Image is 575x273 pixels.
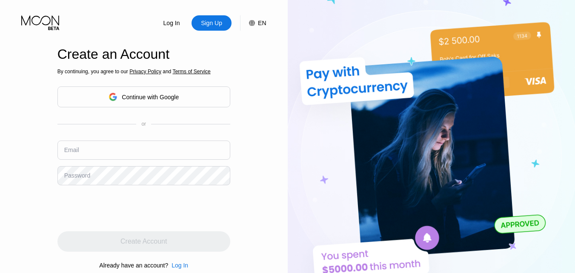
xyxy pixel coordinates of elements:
[64,172,90,179] div: Password
[57,192,187,225] iframe: reCAPTCHA
[64,147,79,153] div: Email
[57,86,230,107] div: Continue with Google
[172,262,188,269] div: Log In
[200,19,223,27] div: Sign Up
[152,15,192,31] div: Log In
[240,15,266,31] div: EN
[141,121,146,127] div: or
[99,262,168,269] div: Already have an account?
[122,94,179,101] div: Continue with Google
[57,46,230,62] div: Create an Account
[172,69,210,75] span: Terms of Service
[168,262,188,269] div: Log In
[258,20,266,26] div: EN
[163,19,181,27] div: Log In
[192,15,232,31] div: Sign Up
[161,69,173,75] span: and
[57,69,230,75] div: By continuing, you agree to our
[129,69,161,75] span: Privacy Policy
